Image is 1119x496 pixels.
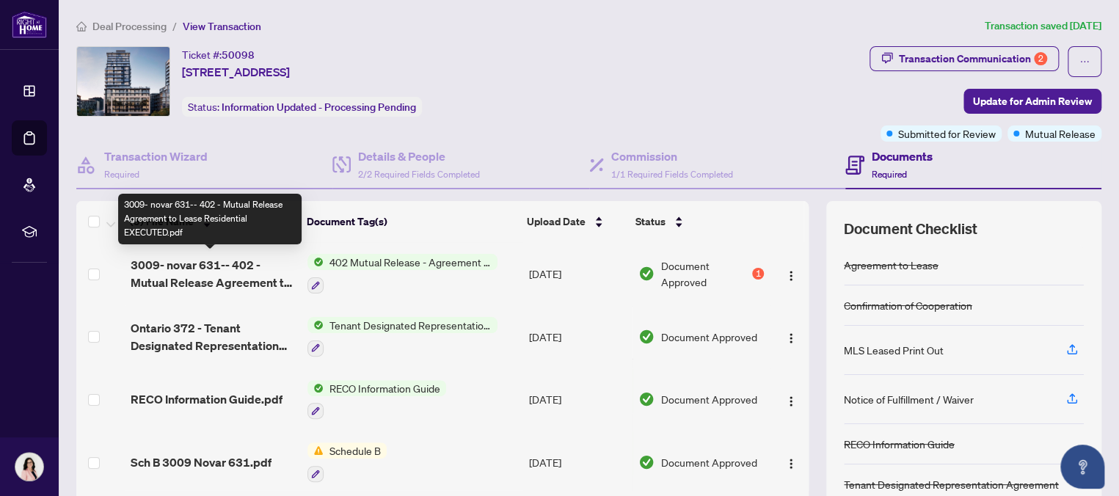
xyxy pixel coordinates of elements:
[660,391,757,407] span: Document Approved
[300,201,520,242] th: Document Tag(s)
[131,319,296,354] span: Ontario 372 - Tenant Designated Representation Agreement - Authority for Lease or Purchase.pdf
[638,266,655,282] img: Document Status
[527,214,586,230] span: Upload Date
[222,48,255,62] span: 50098
[307,442,387,482] button: Status IconSchedule B
[172,18,177,34] li: /
[523,368,633,431] td: [DATE]
[92,20,167,33] span: Deal Processing
[358,169,480,180] span: 2/2 Required Fields Completed
[1034,52,1047,65] div: 2
[844,219,977,239] span: Document Checklist
[131,453,271,471] span: Sch B 3009 Novar 631.pdf
[638,454,655,470] img: Document Status
[1025,125,1096,142] span: Mutual Release
[844,391,974,407] div: Notice of Fulfillment / Waiver
[131,256,296,291] span: 3009- novar 631-- 402 - Mutual Release Agreement to Lease Residential EXECUTED.pdf
[870,46,1059,71] button: Transaction Communication2
[638,391,655,407] img: Document Status
[12,11,47,38] img: logo
[785,270,797,282] img: Logo
[844,476,1059,492] div: Tenant Designated Representation Agreement
[660,258,749,290] span: Document Approved
[182,63,290,81] span: [STREET_ADDRESS]
[131,390,283,408] span: RECO Information Guide.pdf
[611,169,733,180] span: 1/1 Required Fields Completed
[635,214,666,230] span: Status
[104,169,139,180] span: Required
[844,257,938,273] div: Agreement to Lease
[307,317,497,357] button: Status IconTenant Designated Representation Agreement
[785,395,797,407] img: Logo
[779,262,803,285] button: Logo
[324,317,497,333] span: Tenant Designated Representation Agreement
[1079,56,1090,67] span: ellipsis
[77,47,170,116] img: IMG-W12357131_1.jpg
[182,97,422,117] div: Status:
[872,147,933,165] h4: Documents
[630,201,765,242] th: Status
[15,453,43,481] img: Profile Icon
[1060,445,1104,489] button: Open asap
[324,442,387,459] span: Schedule B
[523,242,633,305] td: [DATE]
[899,47,1047,70] div: Transaction Communication
[307,254,324,270] img: Status Icon
[785,458,797,470] img: Logo
[358,147,480,165] h4: Details & People
[779,387,803,411] button: Logo
[785,332,797,344] img: Logo
[76,21,87,32] span: home
[898,125,996,142] span: Submitted for Review
[307,380,446,420] button: Status IconRECO Information Guide
[872,169,907,180] span: Required
[660,329,757,345] span: Document Approved
[307,254,497,293] button: Status Icon402 Mutual Release - Agreement to Lease - Residential
[324,254,497,270] span: 402 Mutual Release - Agreement to Lease - Residential
[222,101,416,114] span: Information Updated - Processing Pending
[638,329,655,345] img: Document Status
[844,436,955,452] div: RECO Information Guide
[779,451,803,474] button: Logo
[973,90,1092,113] span: Update for Admin Review
[521,201,630,242] th: Upload Date
[104,147,208,165] h4: Transaction Wizard
[985,18,1101,34] article: Transaction saved [DATE]
[752,268,764,280] div: 1
[611,147,733,165] h4: Commission
[779,325,803,349] button: Logo
[660,454,757,470] span: Document Approved
[523,431,633,494] td: [DATE]
[307,317,324,333] img: Status Icon
[523,305,633,368] td: [DATE]
[307,442,324,459] img: Status Icon
[118,194,302,244] div: 3009- novar 631-- 402 - Mutual Release Agreement to Lease Residential EXECUTED.pdf
[307,380,324,396] img: Status Icon
[324,380,446,396] span: RECO Information Guide
[844,297,972,313] div: Confirmation of Cooperation
[963,89,1101,114] button: Update for Admin Review
[844,342,944,358] div: MLS Leased Print Out
[182,46,255,63] div: Ticket #:
[183,20,261,33] span: View Transaction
